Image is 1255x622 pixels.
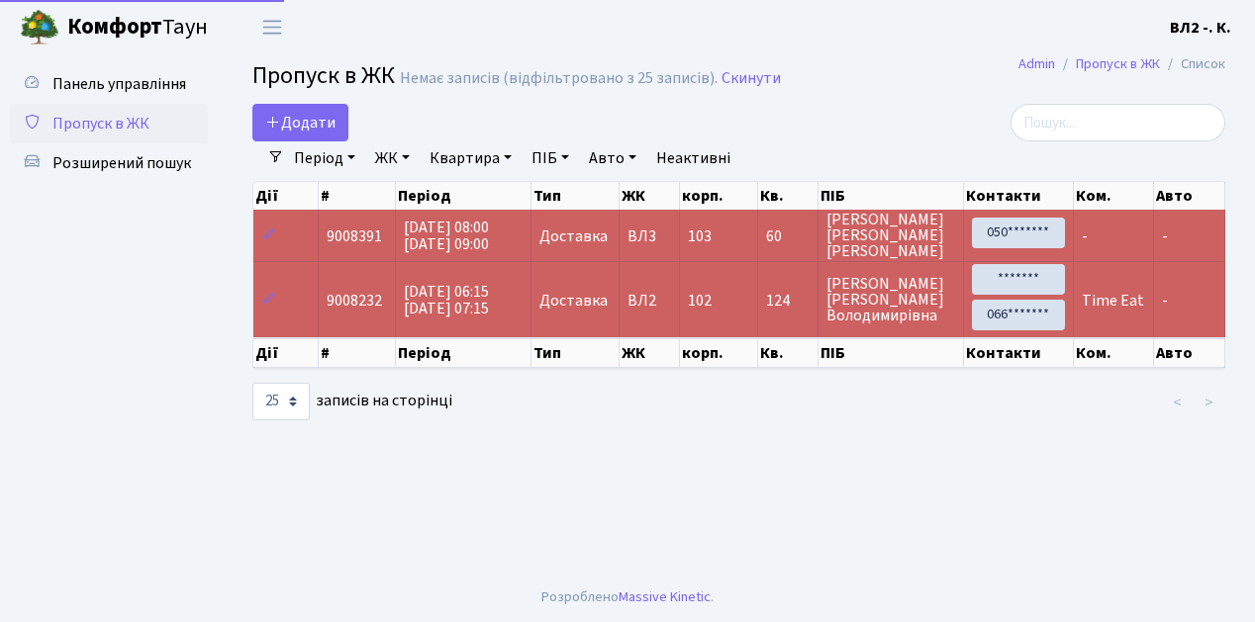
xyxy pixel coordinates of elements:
[265,112,336,133] span: Додати
[688,225,712,247] span: 103
[539,293,608,309] span: Доставка
[722,69,781,88] a: Скинути
[826,212,956,259] span: [PERSON_NAME] [PERSON_NAME] [PERSON_NAME]
[10,64,208,104] a: Панель управління
[1170,16,1231,40] a: ВЛ2 -. К.
[1074,338,1154,368] th: Ком.
[688,290,712,311] span: 102
[400,69,718,88] div: Немає записів (відфільтровано з 25 записів).
[252,383,310,420] select: записів на сторінці
[1074,182,1154,210] th: Ком.
[1162,290,1168,311] span: -
[620,182,680,210] th: ЖК
[404,217,489,255] span: [DATE] 08:00 [DATE] 09:00
[531,338,619,368] th: Тип
[766,293,809,309] span: 124
[1170,17,1231,39] b: ВЛ2 -. К.
[1082,290,1144,311] span: Time Eat
[524,141,577,175] a: ПІБ
[1154,338,1225,368] th: Авто
[67,11,208,44] span: Таун
[819,182,965,210] th: ПІБ
[826,276,956,323] span: [PERSON_NAME] [PERSON_NAME] Володимирівна
[253,338,319,368] th: Дії
[52,152,191,174] span: Розширений пошук
[252,383,452,420] label: записів на сторінці
[286,141,363,175] a: Період
[766,228,809,244] span: 60
[52,73,186,95] span: Панель управління
[396,182,532,210] th: Період
[20,8,59,47] img: logo.png
[627,293,671,309] span: ВЛ2
[367,141,418,175] a: ЖК
[327,225,382,247] span: 9008391
[627,228,671,244] span: ВЛ3
[964,182,1074,210] th: Контакти
[319,182,396,210] th: #
[52,113,149,134] span: Пропуск в ЖК
[758,182,818,210] th: Кв.
[10,143,208,183] a: Розширений пошук
[10,104,208,143] a: Пропуск в ЖК
[1154,182,1225,210] th: Авто
[1076,53,1160,74] a: Пропуск в ЖК
[758,338,818,368] th: Кв.
[422,141,520,175] a: Квартира
[620,338,680,368] th: ЖК
[67,11,162,43] b: Комфорт
[539,228,608,244] span: Доставка
[1011,104,1225,141] input: Пошук...
[404,281,489,319] span: [DATE] 06:15 [DATE] 07:15
[396,338,532,368] th: Період
[680,182,758,210] th: корп.
[1082,225,1088,247] span: -
[327,290,382,311] span: 9008232
[989,44,1255,85] nav: breadcrumb
[252,58,395,93] span: Пропуск в ЖК
[581,141,644,175] a: Авто
[319,338,396,368] th: #
[531,182,619,210] th: Тип
[1162,225,1168,247] span: -
[619,586,711,607] a: Massive Kinetic
[1018,53,1055,74] a: Admin
[247,11,297,44] button: Переключити навігацію
[252,104,348,141] a: Додати
[964,338,1074,368] th: Контакти
[253,182,319,210] th: Дії
[819,338,965,368] th: ПІБ
[680,338,758,368] th: корп.
[541,586,714,608] div: Розроблено .
[648,141,738,175] a: Неактивні
[1160,53,1225,75] li: Список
